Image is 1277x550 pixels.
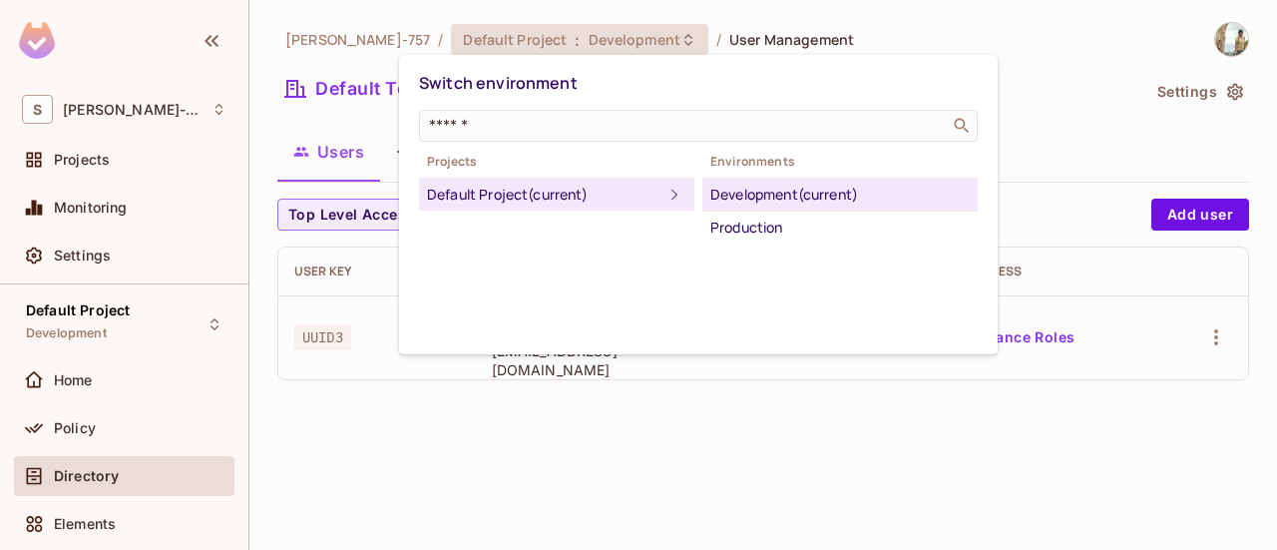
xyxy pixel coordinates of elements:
span: Switch environment [419,72,578,94]
div: Production [710,216,970,240]
div: Development (current) [710,183,970,207]
span: Environments [702,154,978,170]
div: Default Project (current) [427,183,662,207]
span: Projects [419,154,694,170]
